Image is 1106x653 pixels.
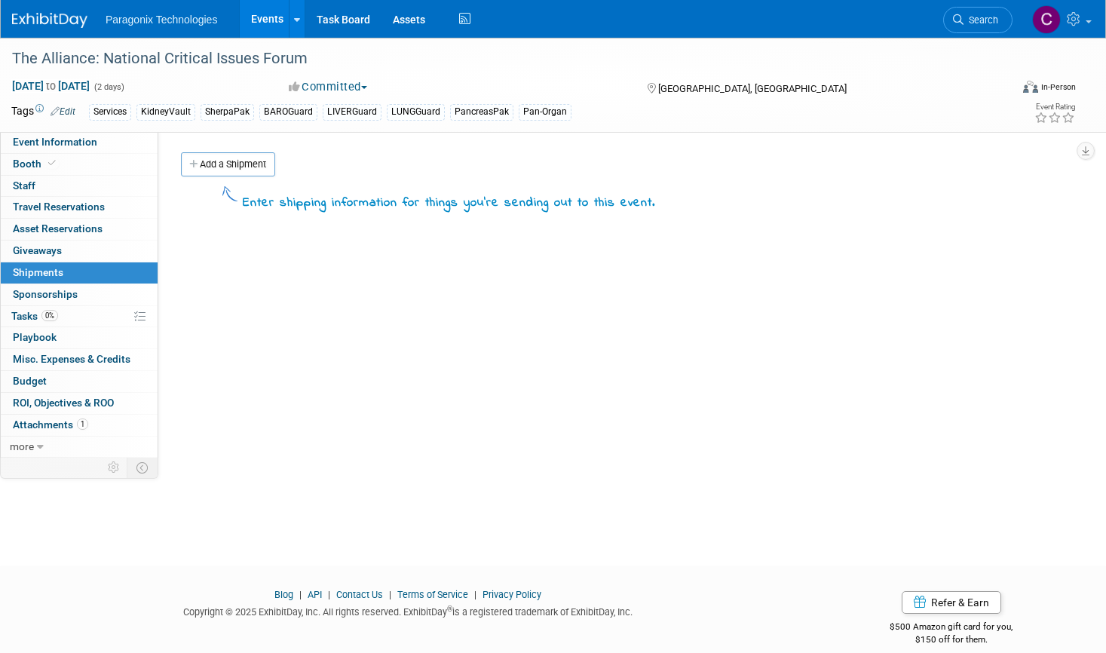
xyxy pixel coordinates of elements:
[44,80,58,92] span: to
[13,222,103,235] span: Asset Reservations
[13,158,59,170] span: Booth
[1,415,158,436] a: Attachments1
[106,14,217,26] span: Paragonix Technologies
[101,458,127,477] td: Personalize Event Tab Strip
[918,78,1076,101] div: Event Format
[385,589,395,600] span: |
[447,605,452,613] sup: ®
[12,13,87,28] img: ExhibitDay
[13,353,130,365] span: Misc. Expenses & Credits
[483,589,541,600] a: Privacy Policy
[519,104,571,120] div: Pan-Organ
[1023,81,1038,93] img: Format-Inperson.png
[283,79,373,95] button: Committed
[13,201,105,213] span: Travel Reservations
[201,104,254,120] div: SherpaPak
[1,327,158,348] a: Playbook
[136,104,195,120] div: KidneyVault
[1,393,158,414] a: ROI, Objectives & ROO
[41,310,58,321] span: 0%
[1,132,158,153] a: Event Information
[13,375,47,387] span: Budget
[324,589,334,600] span: |
[308,589,322,600] a: API
[13,136,97,148] span: Event Information
[336,589,383,600] a: Contact Us
[296,589,305,600] span: |
[470,589,480,600] span: |
[13,288,78,300] span: Sponsorships
[13,266,63,278] span: Shipments
[11,79,90,93] span: [DATE] [DATE]
[7,45,985,72] div: The Alliance: National Critical Issues Forum
[11,103,75,121] td: Tags
[1,154,158,175] a: Booth
[387,104,445,120] div: LUNGGuard
[10,440,34,452] span: more
[1,176,158,197] a: Staff
[13,331,57,343] span: Playbook
[1,349,158,370] a: Misc. Expenses & Credits
[89,104,131,120] div: Services
[1,371,158,392] a: Budget
[13,397,114,409] span: ROI, Objectives & ROO
[1032,5,1061,34] img: Corinne McNamara
[93,82,124,92] span: (2 days)
[450,104,513,120] div: PancreasPak
[1,219,158,240] a: Asset Reservations
[1,284,158,305] a: Sponsorships
[1,306,158,327] a: Tasks0%
[13,179,35,192] span: Staff
[1034,103,1075,111] div: Event Rating
[323,104,381,120] div: LIVERGuard
[243,195,655,213] div: Enter shipping information for things you're sending out to this event.
[1040,81,1076,93] div: In-Person
[127,458,158,477] td: Toggle Event Tabs
[51,106,75,117] a: Edit
[827,611,1077,645] div: $500 Amazon gift card for you,
[658,83,847,94] span: [GEOGRAPHIC_DATA], [GEOGRAPHIC_DATA]
[13,244,62,256] span: Giveaways
[259,104,317,120] div: BAROGuard
[964,14,998,26] span: Search
[902,591,1001,614] a: Refer & Earn
[274,589,293,600] a: Blog
[943,7,1013,33] a: Search
[1,241,158,262] a: Giveaways
[11,310,58,322] span: Tasks
[77,418,88,430] span: 1
[11,602,804,619] div: Copyright © 2025 ExhibitDay, Inc. All rights reserved. ExhibitDay is a registered trademark of Ex...
[397,589,468,600] a: Terms of Service
[48,159,56,167] i: Booth reservation complete
[13,418,88,431] span: Attachments
[827,633,1077,646] div: $150 off for them.
[1,437,158,458] a: more
[181,152,275,176] a: Add a Shipment
[1,197,158,218] a: Travel Reservations
[1,262,158,284] a: Shipments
